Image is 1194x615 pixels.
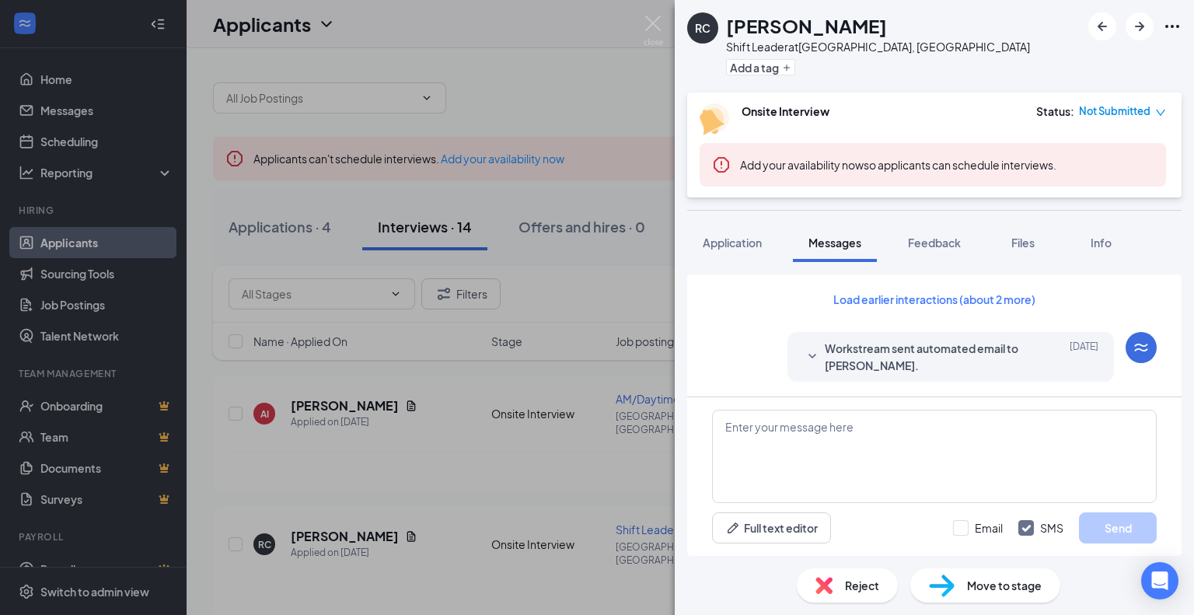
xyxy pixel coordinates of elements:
[726,12,887,39] h1: [PERSON_NAME]
[695,20,710,36] div: RC
[703,236,762,250] span: Application
[725,520,741,536] svg: Pen
[1093,17,1112,36] svg: ArrowLeftNew
[1130,17,1149,36] svg: ArrowRight
[1036,103,1074,119] div: Status :
[803,348,822,366] svg: SmallChevronDown
[1011,236,1035,250] span: Files
[808,236,861,250] span: Messages
[1155,107,1166,118] span: down
[908,236,961,250] span: Feedback
[1091,236,1112,250] span: Info
[726,39,1030,54] div: Shift Leader at [GEOGRAPHIC_DATA], [GEOGRAPHIC_DATA]
[845,577,879,594] span: Reject
[825,340,1028,374] span: Workstream sent automated email to [PERSON_NAME].
[742,104,829,118] b: Onsite Interview
[1141,562,1178,599] div: Open Intercom Messenger
[712,155,731,174] svg: Error
[726,59,795,75] button: PlusAdd a tag
[1163,17,1182,36] svg: Ellipses
[712,512,831,543] button: Full text editorPen
[740,158,1056,172] span: so applicants can schedule interviews.
[1088,12,1116,40] button: ArrowLeftNew
[820,287,1049,312] button: Load earlier interactions (about 2 more)
[1079,103,1150,119] span: Not Submitted
[1126,12,1154,40] button: ArrowRight
[1079,512,1157,543] button: Send
[782,63,791,72] svg: Plus
[1132,338,1150,357] svg: WorkstreamLogo
[740,157,864,173] button: Add your availability now
[1070,340,1098,374] span: [DATE]
[967,577,1042,594] span: Move to stage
